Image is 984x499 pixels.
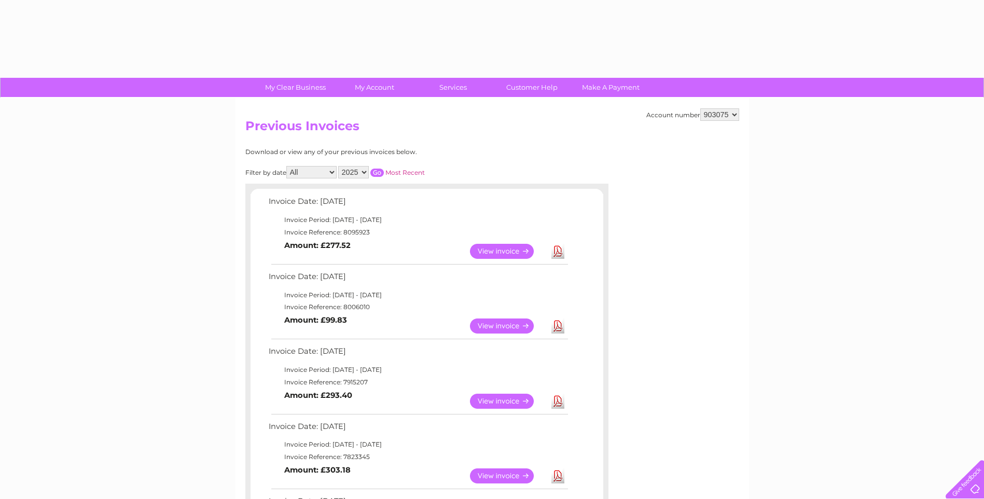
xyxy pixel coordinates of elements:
[266,301,570,313] td: Invoice Reference: 8006010
[266,451,570,463] td: Invoice Reference: 7823345
[245,166,518,178] div: Filter by date
[470,318,546,334] a: View
[551,244,564,259] a: Download
[266,376,570,389] td: Invoice Reference: 7915207
[253,78,338,97] a: My Clear Business
[568,78,654,97] a: Make A Payment
[470,244,546,259] a: View
[331,78,417,97] a: My Account
[266,420,570,439] td: Invoice Date: [DATE]
[266,195,570,214] td: Invoice Date: [DATE]
[470,394,546,409] a: View
[385,169,425,176] a: Most Recent
[410,78,496,97] a: Services
[266,226,570,239] td: Invoice Reference: 8095923
[551,468,564,483] a: Download
[551,318,564,334] a: Download
[266,344,570,364] td: Invoice Date: [DATE]
[284,465,351,475] b: Amount: £303.18
[489,78,575,97] a: Customer Help
[470,468,546,483] a: View
[266,270,570,289] td: Invoice Date: [DATE]
[284,391,352,400] b: Amount: £293.40
[245,148,518,156] div: Download or view any of your previous invoices below.
[646,108,739,121] div: Account number
[551,394,564,409] a: Download
[266,214,570,226] td: Invoice Period: [DATE] - [DATE]
[245,119,739,138] h2: Previous Invoices
[284,315,347,325] b: Amount: £99.83
[284,241,351,250] b: Amount: £277.52
[266,438,570,451] td: Invoice Period: [DATE] - [DATE]
[266,289,570,301] td: Invoice Period: [DATE] - [DATE]
[266,364,570,376] td: Invoice Period: [DATE] - [DATE]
